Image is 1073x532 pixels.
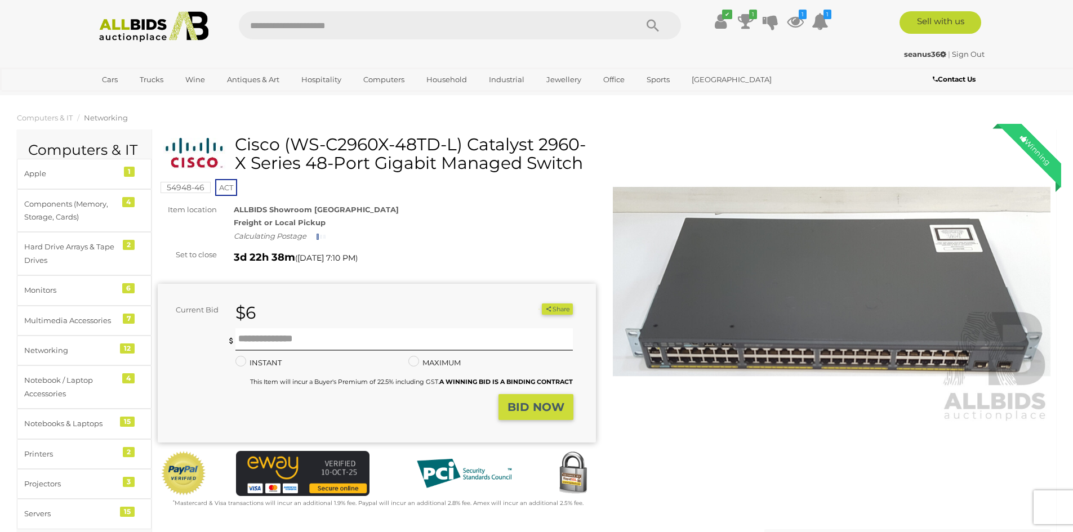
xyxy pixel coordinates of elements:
button: Search [625,11,681,39]
div: Monitors [24,284,117,297]
span: [DATE] 7:10 PM [297,253,355,263]
a: Wine [178,70,212,89]
div: Hard Drive Arrays & Tape Drives [24,240,117,267]
h2: Computers & IT [28,142,140,158]
a: Projectors 3 [17,469,152,499]
label: MAXIMUM [408,356,461,369]
img: eWAY Payment Gateway [236,451,369,495]
button: Share [542,303,573,315]
div: Apple [24,167,117,180]
a: Multimedia Accessories 7 [17,306,152,336]
a: Sell with us [900,11,981,34]
a: Cars [95,70,125,89]
b: Contact Us [933,75,976,83]
i: 1 [749,10,757,19]
div: 2 [123,240,135,250]
div: Servers [24,507,117,520]
a: Notebook / Laptop Accessories 4 [17,365,152,409]
strong: ALLBIDS Showroom [GEOGRAPHIC_DATA] [234,205,399,214]
b: A WINNING BID IS A BINDING CONTRACT [439,378,573,386]
span: ACT [215,179,237,196]
a: Printers 2 [17,439,152,469]
img: Secured by Rapid SSL [550,451,595,496]
a: Hospitality [294,70,349,89]
div: Notebooks & Laptops [24,417,117,430]
i: ✔ [722,10,732,19]
a: Contact Us [933,73,978,86]
a: 1 [812,11,829,32]
a: Components (Memory, Storage, Cards) 4 [17,189,152,233]
strong: BID NOW [507,400,564,414]
a: Office [596,70,632,89]
div: 15 [120,507,135,517]
div: 7 [123,314,135,324]
i: Calculating Postage [234,231,306,240]
a: seanus36 [904,50,948,59]
a: Jewellery [539,70,589,89]
strong: Freight or Local Pickup [234,218,326,227]
i: 1 [823,10,831,19]
a: Apple 1 [17,159,152,189]
div: Networking [24,344,117,357]
div: 2 [123,447,135,457]
div: 12 [120,343,135,354]
div: Multimedia Accessories [24,314,117,327]
div: 15 [120,417,135,427]
a: 1 [737,11,754,32]
a: Trucks [132,70,171,89]
a: 1 [787,11,804,32]
strong: 3d 22h 38m [234,251,295,263]
div: Item location [149,203,225,216]
i: 1 [799,10,807,19]
a: Notebooks & Laptops 15 [17,409,152,439]
div: Winning [1009,124,1061,176]
a: Monitors 6 [17,275,152,305]
h1: Cisco (WS-C2960X-48TD-L) Catalyst 2960-X Series 48-Port Gigabit Managed Switch [163,135,593,172]
span: | [948,50,950,59]
a: Sports [639,70,677,89]
div: 6 [122,283,135,293]
div: 3 [123,477,135,487]
strong: seanus36 [904,50,946,59]
span: ( ) [295,253,358,262]
div: Current Bid [158,303,227,316]
div: Projectors [24,477,117,490]
div: 4 [122,373,135,383]
a: Sign Out [952,50,985,59]
div: Printers [24,448,117,461]
li: Watch this item [529,303,540,315]
a: Antiques & Art [220,70,287,89]
label: INSTANT [235,356,282,369]
small: This Item will incur a Buyer's Premium of 22.5% including GST. [250,378,573,386]
div: Notebook / Laptop Accessories [24,374,117,400]
a: ✔ [713,11,729,32]
a: [GEOGRAPHIC_DATA] [684,70,779,89]
a: Computers [356,70,412,89]
a: Hard Drive Arrays & Tape Drives 2 [17,232,152,275]
img: Allbids.com.au [93,11,215,42]
mark: 54948-46 [161,182,211,193]
a: Networking [84,113,128,122]
a: Industrial [482,70,532,89]
small: Mastercard & Visa transactions will incur an additional 1.9% fee. Paypal will incur an additional... [173,499,584,507]
img: small-loading.gif [317,234,326,240]
a: Servers 15 [17,499,152,529]
img: Cisco (WS-C2960X-48TD-L) Catalyst 2960-X Series 48-Port Gigabit Managed Switch [163,138,226,169]
div: Components (Memory, Storage, Cards) [24,198,117,224]
strong: $6 [235,302,256,323]
button: BID NOW [498,394,573,421]
div: Set to close [149,248,225,261]
a: Computers & IT [17,113,73,122]
div: 1 [124,167,135,177]
img: PCI DSS compliant [408,451,520,496]
a: Household [419,70,474,89]
div: 4 [122,197,135,207]
img: Cisco (WS-C2960X-48TD-L) Catalyst 2960-X Series 48-Port Gigabit Managed Switch [613,141,1051,423]
a: Networking 12 [17,336,152,365]
a: 54948-46 [161,183,211,192]
img: Official PayPal Seal [161,451,207,496]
